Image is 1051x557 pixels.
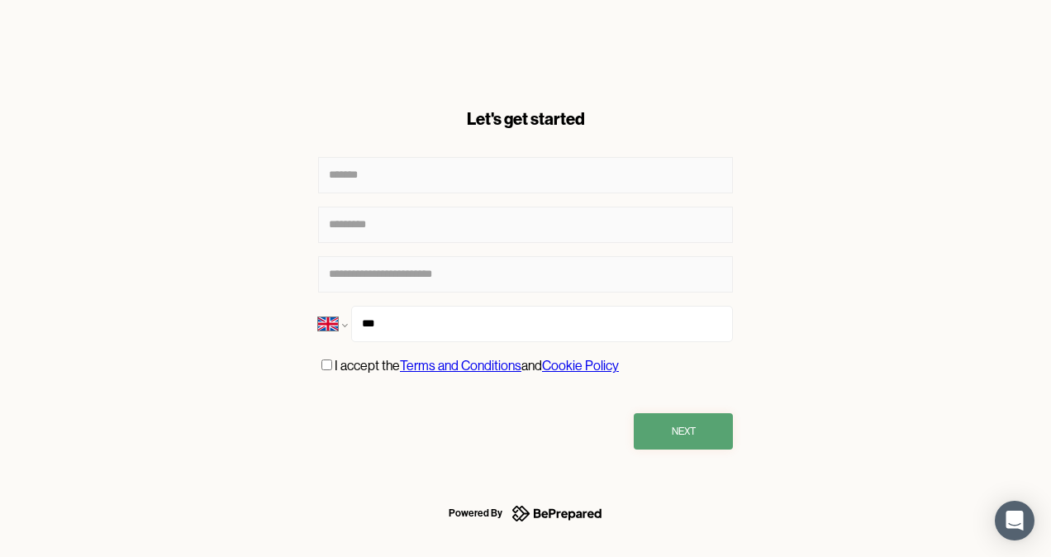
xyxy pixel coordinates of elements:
a: Terms and Conditions [400,358,521,374]
a: Cookie Policy [542,358,619,374]
div: Let's get started [318,107,733,131]
button: Next [634,413,733,450]
p: I accept the and [335,355,619,377]
div: Powered By [449,503,502,523]
div: Open Intercom Messenger [995,501,1034,540]
div: Next [672,423,696,440]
